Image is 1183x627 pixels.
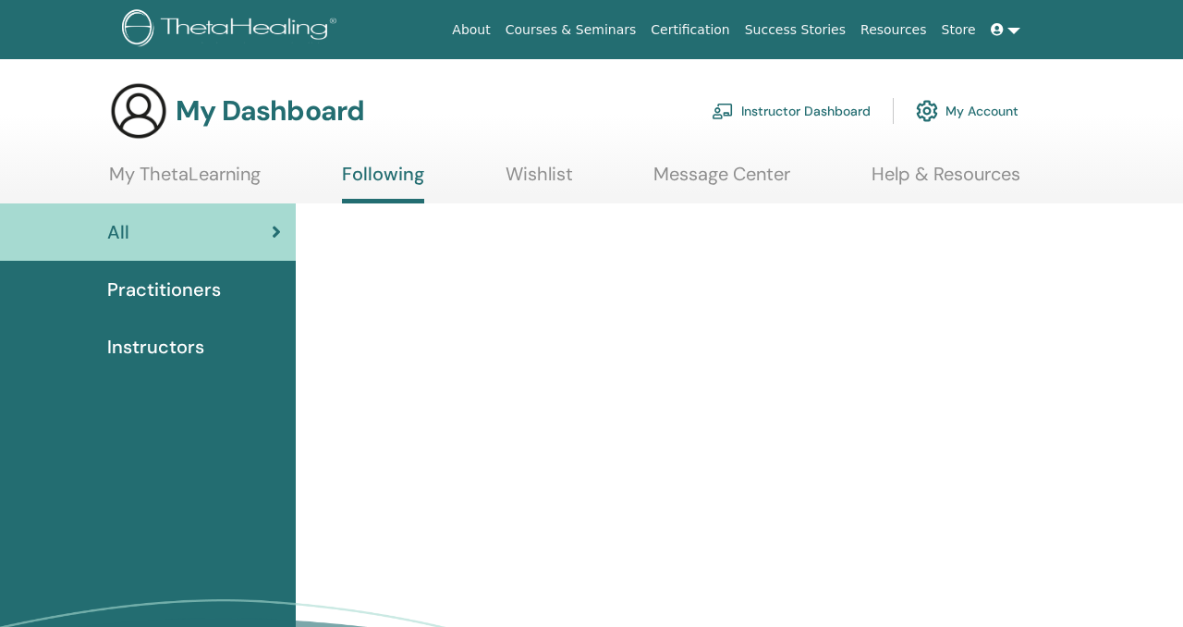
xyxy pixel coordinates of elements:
img: cog.svg [916,95,938,127]
img: generic-user-icon.jpg [109,81,168,141]
a: My ThetaLearning [109,163,261,199]
span: Instructors [107,333,204,361]
a: Message Center [653,163,790,199]
a: Instructor Dashboard [712,91,871,131]
a: Store [934,13,983,47]
a: Certification [643,13,737,47]
img: chalkboard-teacher.svg [712,103,734,119]
a: Following [342,163,424,203]
a: Courses & Seminars [498,13,644,47]
span: Practitioners [107,276,221,303]
span: All [107,218,129,246]
h3: My Dashboard [176,94,364,128]
a: Help & Resources [872,163,1020,199]
a: My Account [916,91,1018,131]
a: About [445,13,497,47]
a: Resources [853,13,934,47]
a: Success Stories [738,13,853,47]
img: logo.png [122,9,343,51]
a: Wishlist [506,163,573,199]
